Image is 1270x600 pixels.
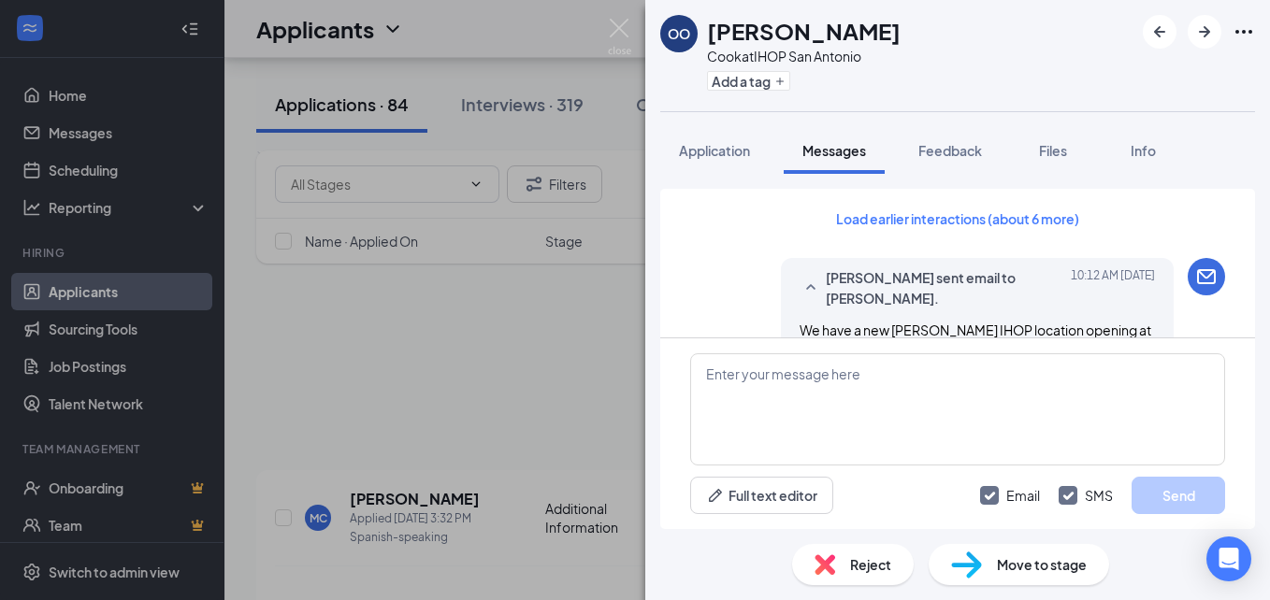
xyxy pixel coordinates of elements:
[1143,15,1176,49] button: ArrowLeftNew
[802,142,866,159] span: Messages
[707,47,901,65] div: Cook at IHOP San Antonio
[774,76,786,87] svg: Plus
[800,321,1151,379] span: We have a new [PERSON_NAME] IHOP location opening at [STREET_ADDRESS], would you be interested in...
[800,277,822,299] svg: SmallChevronUp
[1039,142,1067,159] span: Files
[1132,477,1225,514] button: Send
[1131,142,1156,159] span: Info
[1188,15,1221,49] button: ArrowRight
[1195,265,1218,288] svg: Email
[850,554,891,575] span: Reject
[1206,536,1251,581] div: Open Intercom Messenger
[706,486,725,505] svg: Pen
[918,142,982,159] span: Feedback
[707,15,901,47] h1: [PERSON_NAME]
[690,477,833,514] button: Full text editorPen
[679,142,750,159] span: Application
[826,267,1071,308] span: [PERSON_NAME] sent email to [PERSON_NAME].
[1071,267,1155,308] span: [DATE] 10:12 AM
[707,71,790,91] button: PlusAdd a tag
[1148,21,1171,43] svg: ArrowLeftNew
[668,24,690,43] div: OO
[997,554,1087,575] span: Move to stage
[1233,21,1255,43] svg: Ellipses
[820,204,1095,234] button: Load earlier interactions (about 6 more)
[1193,21,1216,43] svg: ArrowRight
